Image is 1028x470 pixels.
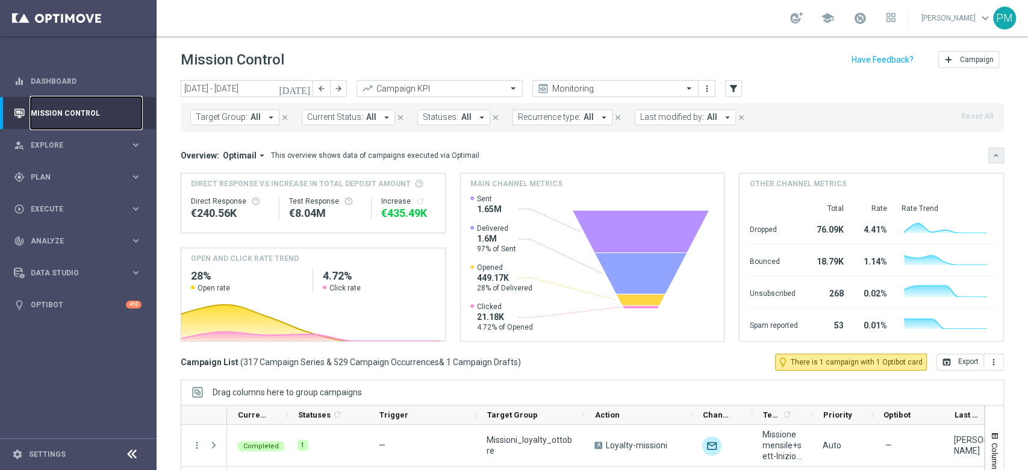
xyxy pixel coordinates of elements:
[13,172,142,182] button: gps_fixed Plan keyboard_arrow_right
[298,410,331,419] span: Statuses
[191,206,269,221] div: €240,556
[989,357,998,367] i: more_vert
[725,80,742,97] button: filter_alt
[992,151,1000,160] i: keyboard_arrow_down
[130,171,142,183] i: keyboard_arrow_right
[366,112,376,122] span: All
[13,268,142,278] button: Data Studio keyboard_arrow_right
[331,408,342,421] span: Calculate column
[31,142,130,149] span: Explore
[243,357,439,368] span: 317 Campaign Series & 529 Campaign Occurrences
[31,65,142,97] a: Dashboard
[395,111,406,124] button: close
[332,410,342,419] i: refresh
[302,110,395,125] button: Current Status: All arrow_drop_down
[612,111,623,124] button: close
[762,429,802,462] span: Missione mensile+sett-InizioMese
[192,440,202,451] button: more_vert
[439,357,444,367] span: &
[954,434,994,456] div: Chiara Pigato
[297,440,308,451] div: 1
[858,251,886,270] div: 1.14%
[737,113,746,122] i: close
[477,224,516,233] span: Delivered
[640,112,704,122] span: Last modified by:
[476,112,487,123] i: arrow_drop_down
[614,113,622,122] i: close
[477,272,532,283] span: 449.17K
[251,112,261,122] span: All
[14,204,25,215] i: play_circle_outline
[782,410,792,419] i: refresh
[329,283,361,293] span: Click rate
[763,410,780,419] span: Templates
[12,449,23,460] i: settings
[955,410,983,419] span: Last Modified By
[238,410,267,419] span: Current Status
[477,204,502,215] span: 1.65M
[181,357,521,368] h3: Campaign List
[417,110,490,125] button: Statuses: All arrow_drop_down
[13,300,142,310] button: lightbulb Optibot +10
[130,203,142,215] i: keyboard_arrow_right
[14,65,142,97] div: Dashboard
[858,204,886,213] div: Rate
[381,206,435,221] div: €435,493
[219,150,271,161] button: Optimail arrow_drop_down
[920,9,993,27] a: [PERSON_NAME]keyboard_arrow_down
[532,80,699,97] ng-select: Monitoring
[791,357,923,368] span: There is 1 campaign with 1 Optibot card
[379,410,408,419] span: Trigger
[491,113,500,122] i: close
[13,236,142,246] button: track_changes Analyze keyboard_arrow_right
[277,80,313,98] button: [DATE]
[707,112,717,122] span: All
[599,112,609,123] i: arrow_drop_down
[993,7,1016,30] div: PM
[858,315,886,334] div: 0.01%
[477,302,533,312] span: Clicked
[942,357,952,367] i: open_in_browser
[196,112,248,122] span: Target Group:
[14,236,25,246] i: track_changes
[14,299,25,310] i: lightbulb
[31,174,130,181] span: Plan
[31,205,130,213] span: Execute
[279,83,311,94] i: [DATE]
[749,178,846,189] h4: Other channel metrics
[477,322,533,332] span: 4.72% of Opened
[775,354,927,371] button: lightbulb_outline There is 1 campaign with 1 Optibot card
[396,113,405,122] i: close
[749,251,797,270] div: Bounced
[357,80,523,97] ng-select: Campaign KPI
[858,219,886,238] div: 4.41%
[537,83,549,95] i: preview
[13,108,142,118] button: Mission Control
[477,263,532,272] span: Opened
[191,196,269,206] div: Direct Response
[812,251,843,270] div: 18.79K
[130,235,142,246] i: keyboard_arrow_right
[944,55,953,64] i: add
[423,112,458,122] span: Statuses:
[223,150,257,161] span: Optimail
[780,408,792,421] span: Calculate column
[584,112,594,122] span: All
[181,51,284,69] h1: Mission Control
[257,150,267,161] i: arrow_drop_down
[477,244,516,254] span: 97% of Sent
[181,80,313,97] input: Select date range
[595,410,620,419] span: Action
[703,410,732,419] span: Channel
[281,113,289,122] i: close
[487,410,538,419] span: Target Group
[130,267,142,278] i: keyboard_arrow_right
[702,436,721,456] img: Optimail
[885,440,892,451] span: —
[477,283,532,293] span: 28% of Delivered
[130,139,142,151] i: keyboard_arrow_right
[289,206,362,221] div: €8,041,540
